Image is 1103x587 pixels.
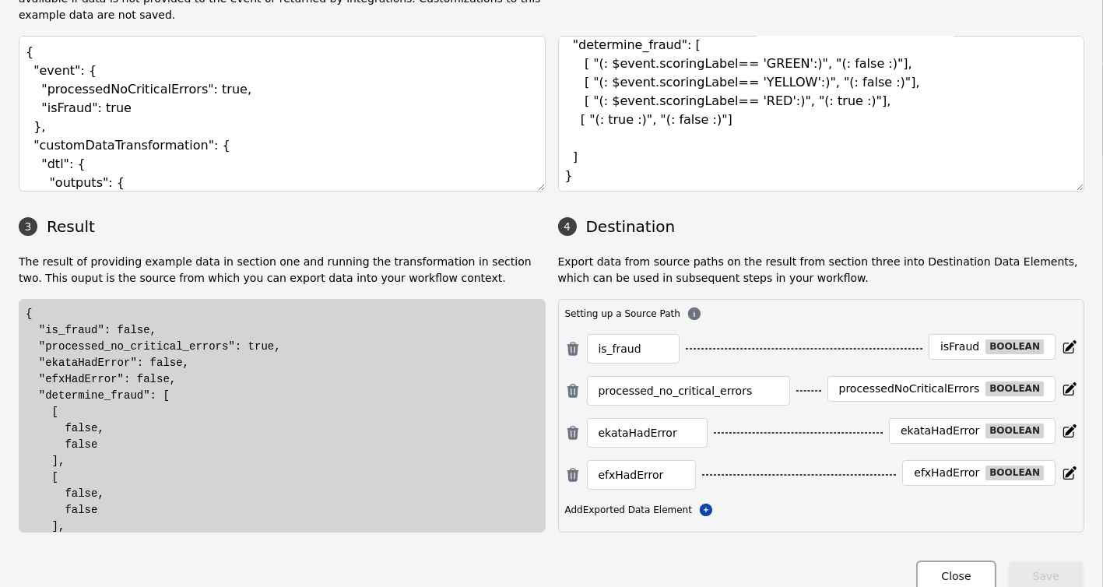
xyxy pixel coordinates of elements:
[19,215,546,238] h3: Result
[914,466,979,480] div: efxHadError
[940,340,979,354] div: isFraud
[558,36,1085,192] textarea: { "is_fraud": "(: derive($. 'determine_fraud') :)", "processed_no_critical_errors": "(: !exists($...
[901,424,979,438] div: ekataHadError
[558,215,1085,238] h3: Destination
[19,254,546,286] p: The result of providing example data in section one and running the transformation in section two...
[599,466,684,484] input: Enter a Source Path
[599,424,696,442] input: Enter a Source Path
[565,306,1078,322] div: Setting up a Source Path
[558,217,577,236] div: 4
[565,502,1078,518] div: Add Exported Data Element
[985,466,1044,480] div: boolean
[985,424,1044,438] div: boolean
[599,339,668,358] input: Enter a Source Path
[985,381,1044,396] div: boolean
[19,36,546,192] textarea: { "event": { "processedNoCriticalErrors": true, "isFraud": true }, "customDataTransformation": { ...
[19,217,37,236] div: 3
[985,339,1044,354] div: boolean
[599,381,778,400] input: Enter a Source Path
[558,254,1085,286] p: Export data from source paths on the result from section three into Destination Data Elements, wh...
[839,382,980,396] div: processedNoCriticalErrors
